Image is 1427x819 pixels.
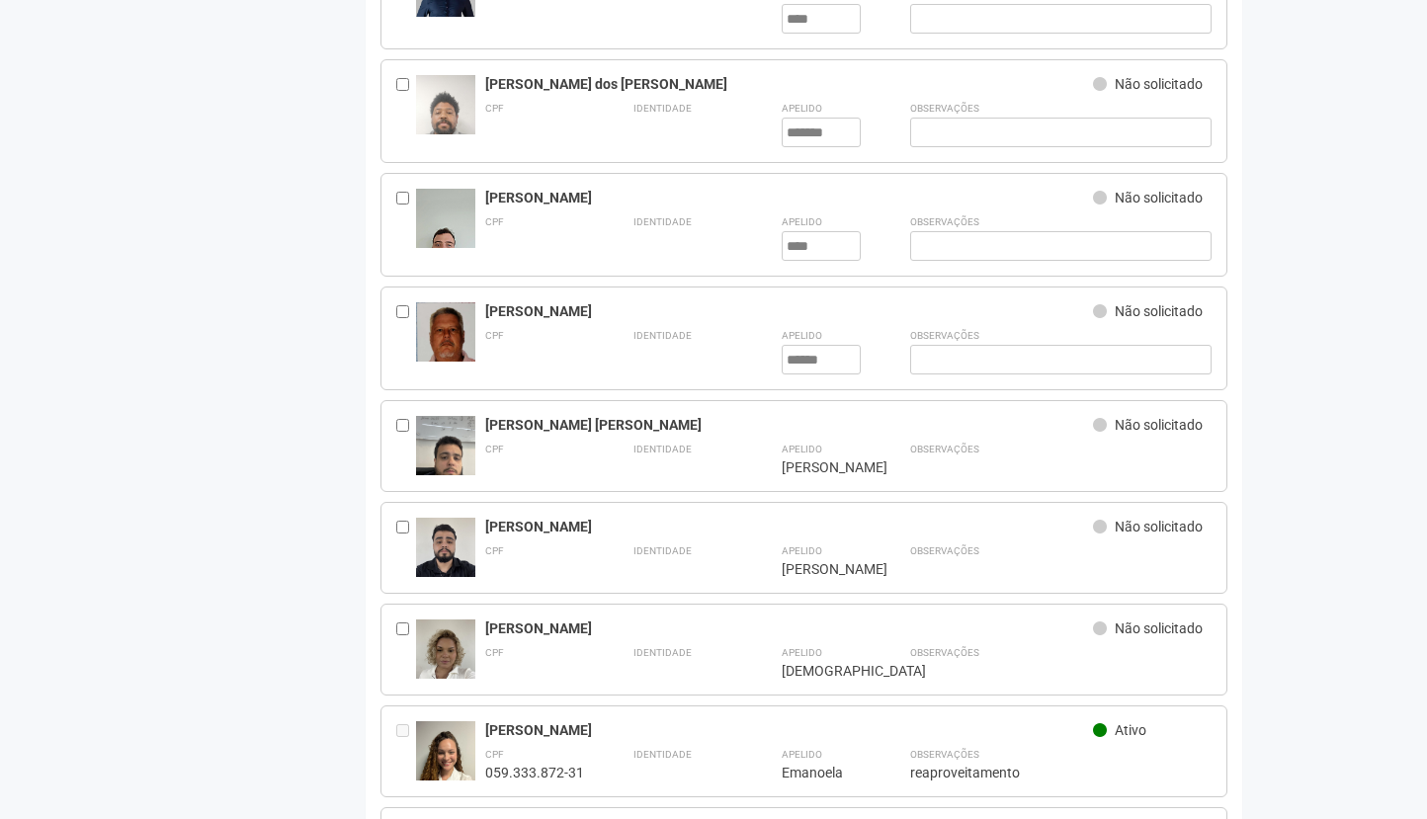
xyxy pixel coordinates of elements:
div: [PERSON_NAME] [485,189,1093,206]
strong: Identidade [633,545,692,556]
div: 059.333.872-31 [485,764,584,781]
strong: Observações [910,749,979,760]
strong: CPF [485,216,504,227]
img: user.jpg [416,416,475,495]
strong: Observações [910,103,979,114]
div: [PERSON_NAME] [782,560,861,578]
strong: CPF [485,647,504,658]
strong: Observações [910,330,979,341]
div: reaproveitamento [910,764,1212,781]
strong: Observações [910,444,979,454]
strong: Identidade [633,444,692,454]
div: [DEMOGRAPHIC_DATA] [782,662,861,680]
img: user.jpg [416,75,475,155]
div: [PERSON_NAME] [485,302,1093,320]
strong: Identidade [633,103,692,114]
span: Não solicitado [1115,519,1203,534]
strong: Apelido [782,647,822,658]
img: user.jpg [416,518,475,597]
strong: Observações [910,647,979,658]
div: [PERSON_NAME] [485,518,1093,535]
strong: Apelido [782,444,822,454]
strong: Identidade [633,749,692,760]
strong: Observações [910,545,979,556]
div: Entre em contato com a Aministração para solicitar o cancelamento ou 2a via [396,721,416,781]
div: Emanoela [782,764,861,781]
strong: CPF [485,749,504,760]
strong: CPF [485,103,504,114]
span: Não solicitado [1115,417,1203,433]
strong: CPF [485,444,504,454]
strong: Apelido [782,103,822,114]
strong: CPF [485,330,504,341]
div: [PERSON_NAME] dos [PERSON_NAME] [485,75,1093,93]
span: Não solicitado [1115,76,1203,92]
img: user.jpg [416,619,475,698]
strong: Identidade [633,647,692,658]
img: user.jpg [416,302,475,372]
span: Não solicitado [1115,620,1203,636]
div: [PERSON_NAME] [485,619,1093,637]
strong: Observações [910,216,979,227]
strong: Identidade [633,330,692,341]
strong: CPF [485,545,504,556]
strong: Identidade [633,216,692,227]
span: Não solicitado [1115,190,1203,205]
div: [PERSON_NAME] [PERSON_NAME] [485,416,1093,434]
img: user.jpg [416,189,475,294]
div: [PERSON_NAME] [782,458,861,476]
img: user.jpg [416,721,475,800]
strong: Apelido [782,330,822,341]
strong: Apelido [782,216,822,227]
div: [PERSON_NAME] [485,721,1093,739]
span: Ativo [1115,722,1146,738]
strong: Apelido [782,749,822,760]
span: Não solicitado [1115,303,1203,319]
strong: Apelido [782,545,822,556]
